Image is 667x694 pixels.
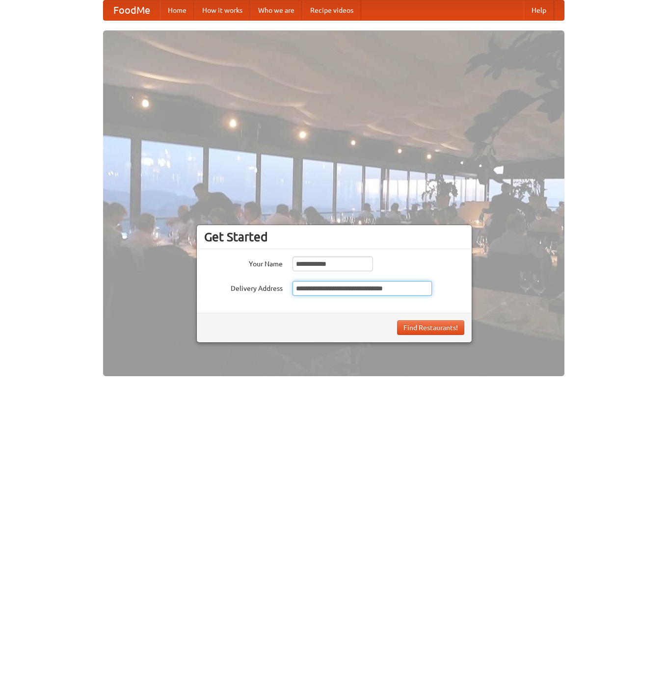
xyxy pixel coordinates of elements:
a: Recipe videos [302,0,361,20]
button: Find Restaurants! [397,320,464,335]
label: Delivery Address [204,281,283,293]
a: Who we are [250,0,302,20]
h3: Get Started [204,230,464,244]
a: FoodMe [104,0,160,20]
a: Help [524,0,554,20]
label: Your Name [204,257,283,269]
a: Home [160,0,194,20]
a: How it works [194,0,250,20]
